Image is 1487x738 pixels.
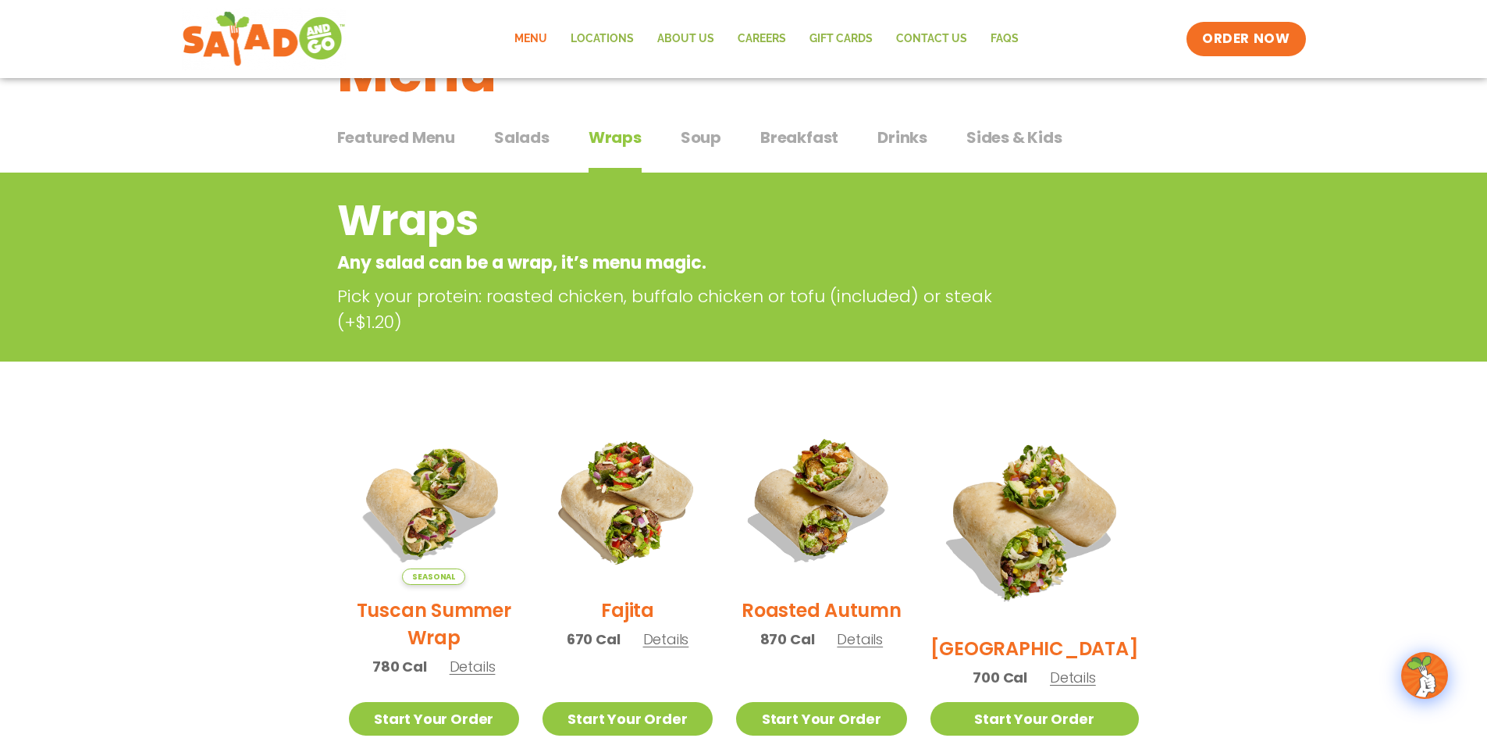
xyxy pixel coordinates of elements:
[337,283,1032,335] p: Pick your protein: roasted chicken, buffalo chicken or tofu (included) or steak (+$1.20)
[182,8,347,70] img: new-SAG-logo-768×292
[349,415,519,585] img: Product photo for Tuscan Summer Wrap
[643,629,689,649] span: Details
[681,126,721,149] span: Soup
[402,569,465,585] span: Seasonal
[372,656,427,677] span: 780 Cal
[837,629,883,649] span: Details
[973,667,1027,688] span: 700 Cal
[979,21,1030,57] a: FAQs
[930,702,1139,736] a: Start Your Order
[567,629,621,650] span: 670 Cal
[543,702,713,736] a: Start Your Order
[337,250,1025,276] p: Any salad can be a wrap, it’s menu magic.
[450,657,496,676] span: Details
[760,629,815,650] span: 870 Cal
[601,597,654,624] h2: Fajita
[559,21,646,57] a: Locations
[1050,668,1096,687] span: Details
[884,21,979,57] a: Contact Us
[760,126,838,149] span: Breakfast
[543,415,713,585] img: Product photo for Fajita Wrap
[1186,22,1305,56] a: ORDER NOW
[742,597,902,624] h2: Roasted Autumn
[1202,30,1290,48] span: ORDER NOW
[349,702,519,736] a: Start Your Order
[930,635,1139,662] h2: [GEOGRAPHIC_DATA]
[337,126,455,149] span: Featured Menu
[337,120,1151,173] div: Tabbed content
[494,126,550,149] span: Salads
[736,702,906,736] a: Start Your Order
[736,415,906,585] img: Product photo for Roasted Autumn Wrap
[930,415,1139,623] img: Product photo for BBQ Ranch Wrap
[966,126,1062,149] span: Sides & Kids
[646,21,726,57] a: About Us
[798,21,884,57] a: GIFT CARDS
[1403,654,1446,697] img: wpChatIcon
[726,21,798,57] a: Careers
[503,21,1030,57] nav: Menu
[589,126,642,149] span: Wraps
[349,597,519,651] h2: Tuscan Summer Wrap
[503,21,559,57] a: Menu
[877,126,927,149] span: Drinks
[337,189,1025,252] h2: Wraps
